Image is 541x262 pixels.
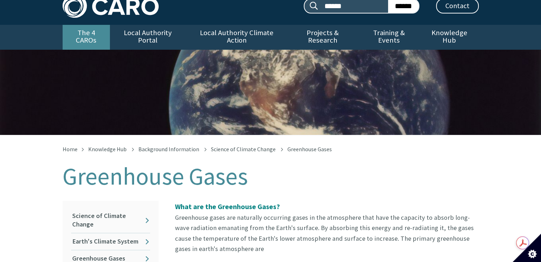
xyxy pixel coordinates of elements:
[88,146,127,153] a: Knowledge Hub
[63,163,479,190] h1: Greenhouse Gases
[186,25,287,50] a: Local Authority Climate Action
[175,202,280,211] strong: What are the Greenhouse Gases?
[287,146,332,153] span: Greenhouse Gases
[358,25,420,50] a: Training & Events
[138,146,199,153] a: Background Information
[211,146,276,153] a: Science of Climate Change
[420,25,478,50] a: Knowledge Hub
[71,208,150,233] a: Science of Climate Change
[513,234,541,262] button: Set cookie preferences
[110,25,186,50] a: Local Authority Portal
[63,146,78,153] a: Home
[63,25,110,50] a: The 4 CAROs
[287,25,358,50] a: Projects & Research
[175,201,479,254] p: Greenhouse gases are naturally occurring gases in the atmosphere that have the capacity to absorb...
[71,233,150,250] a: Earth's Climate System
